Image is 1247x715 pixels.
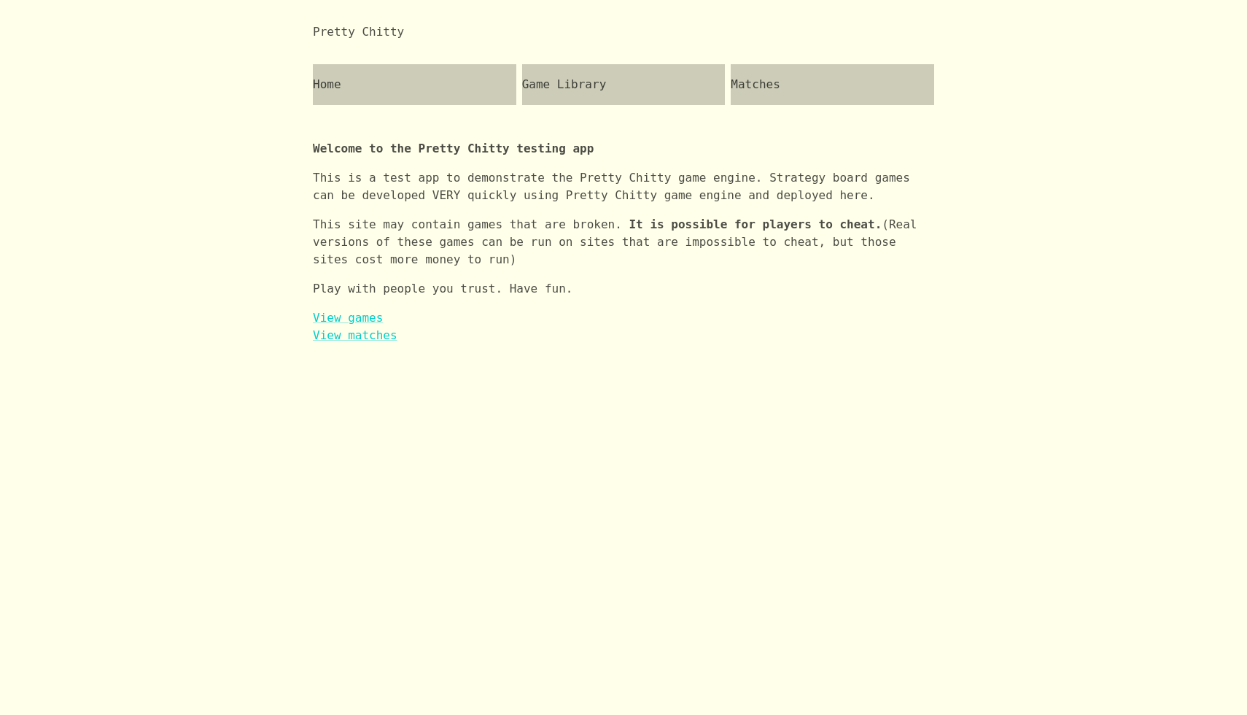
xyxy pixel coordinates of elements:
[313,64,516,105] a: Home
[313,311,383,325] a: View games
[313,23,404,41] div: Pretty Chitty
[313,169,934,216] p: This is a test app to demonstrate the Pretty Chitty game engine. Strategy board games can be deve...
[313,328,397,342] a: View matches
[731,64,934,105] a: Matches
[629,217,882,231] b: It is possible for players to cheat.
[313,117,934,169] p: Welcome to the Pretty Chitty testing app
[313,280,934,309] p: Play with people you trust. Have fun.
[313,216,934,280] p: This site may contain games that are broken. (Real versions of these games can be run on sites th...
[522,64,726,105] a: Game Library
